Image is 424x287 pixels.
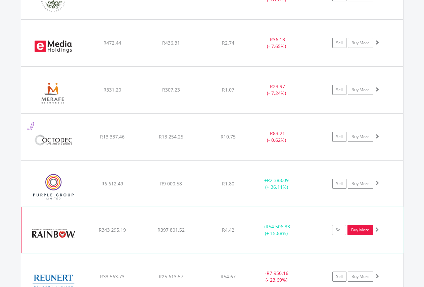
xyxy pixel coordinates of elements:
[270,83,285,90] span: R23.97
[25,28,82,64] img: EQU.ZA.EMH.png
[160,180,182,187] span: R9 000.58
[101,180,123,187] span: R6 612.49
[103,40,121,46] span: R472.44
[348,38,373,48] a: Buy More
[159,273,183,280] span: R25 613.57
[266,223,290,230] span: R54 506.33
[348,132,373,142] a: Buy More
[332,272,346,282] a: Sell
[251,83,302,97] div: - (- 7.24%)
[267,270,288,276] span: R7 950.16
[25,169,82,205] img: EQU.ZA.PPE.png
[348,179,373,189] a: Buy More
[251,177,302,190] div: + (+ 36.11%)
[157,227,185,233] span: R397 801.52
[159,133,183,140] span: R13 254.25
[251,223,301,237] div: + (+ 15.88%)
[25,122,82,158] img: EQU.ZA.OCT.png
[103,87,121,93] span: R331.20
[348,272,373,282] a: Buy More
[251,36,302,50] div: - (- 7.65%)
[222,40,234,46] span: R2.74
[222,227,234,233] span: R4.42
[270,130,285,136] span: R83.21
[270,36,285,43] span: R36.13
[25,216,83,251] img: EQU.ZA.RBO.png
[221,273,236,280] span: R54.67
[100,273,125,280] span: R33 563.73
[251,130,302,143] div: - (- 0.62%)
[100,133,125,140] span: R13 337.46
[162,87,180,93] span: R307.23
[267,177,289,183] span: R2 388.09
[332,38,346,48] a: Sell
[221,133,236,140] span: R10.75
[162,40,180,46] span: R436.31
[99,227,126,233] span: R343 295.19
[25,75,82,111] img: EQU.ZA.MRF.png
[332,225,346,235] a: Sell
[222,180,234,187] span: R1.80
[347,225,373,235] a: Buy More
[251,270,302,283] div: - (- 23.69%)
[222,87,234,93] span: R1.07
[332,85,346,95] a: Sell
[332,179,346,189] a: Sell
[348,85,373,95] a: Buy More
[332,132,346,142] a: Sell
